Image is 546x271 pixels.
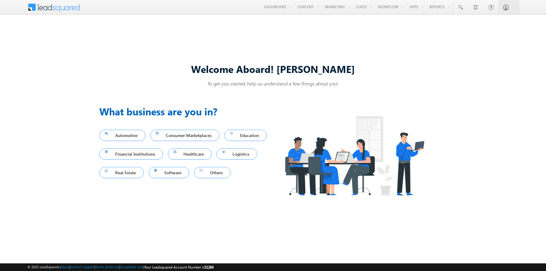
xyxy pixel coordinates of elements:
[200,168,225,177] span: Others
[204,265,214,269] span: 51284
[61,265,69,269] a: About
[120,265,143,269] a: Acceptable Use
[156,131,214,139] span: Consumer Marketplaces
[105,168,138,177] span: Real Estate
[144,265,214,269] span: Your Leadsquared Account Number is
[273,104,436,208] img: Industry.png
[99,62,447,75] div: Welcome Aboard! [PERSON_NAME]
[173,150,207,158] span: Healthcare
[105,150,158,158] span: Financial Institutions
[99,104,273,119] h3: What business are you in?
[99,80,447,87] p: To get you started, help us understand a few things about you!
[222,150,252,158] span: Logistics
[70,265,94,269] a: Contact Support
[154,168,184,177] span: Software
[27,264,214,270] span: © 2025 LeadSquared | | | | |
[105,131,140,139] span: Automotive
[230,131,261,139] span: Education
[95,265,119,269] a: Terms of Service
